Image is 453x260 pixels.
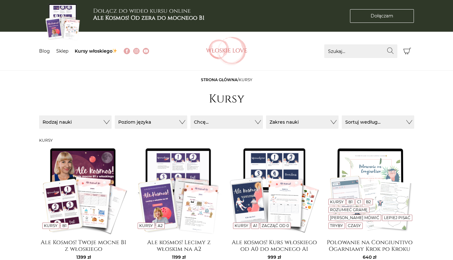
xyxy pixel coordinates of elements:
a: Dołączam [350,9,414,23]
img: ✨ [113,49,117,53]
a: Lepiej pisać [384,215,410,220]
button: Koszyk [401,44,414,58]
button: Rodzaj nauki [39,115,112,129]
button: Poziom języka [115,115,187,129]
img: Włoskielove [206,37,247,65]
a: B1 [348,199,353,204]
a: A1 [253,223,257,228]
a: Kursy [235,223,248,228]
h1: Kursy [209,92,244,106]
h3: Dołącz do wideo kursu online [93,8,204,21]
span: 640 [363,254,376,260]
a: Polowanie na Congiuntivo Ogarniamy Krok po Kroku [325,239,414,252]
span: Dołączam [371,13,393,19]
a: [PERSON_NAME] mówić [330,215,379,220]
a: Strona główna [201,77,237,82]
a: B2 [366,199,371,204]
a: Rozumieć gramę [330,207,367,212]
a: Kursy włoskiego [75,48,118,54]
span: Kursy [239,77,252,82]
a: Blog [39,48,50,54]
h3: Kursy [39,138,414,143]
button: Sortuj według... [342,115,414,129]
span: 1199 [172,254,186,260]
a: Kursy [330,199,344,204]
a: Zacząć od 0 [262,223,289,228]
span: / [201,77,252,82]
a: Ale Kosmos! Twoje mocne B1 z włoskiego [39,239,128,252]
span: 1399 [76,254,91,260]
a: Tryby [330,223,343,228]
span: 999 [268,254,281,260]
button: Zakres nauki [266,115,339,129]
a: B1 [62,223,66,228]
b: Ale Kosmos! Od zera do mocnego B1 [93,14,204,22]
a: A2 [158,223,163,228]
a: Kursy [44,223,58,228]
a: Ale kosmos! Lecimy z włoskim na A2 [134,239,223,252]
a: Sklep [56,48,68,54]
a: Kursy [139,223,153,228]
a: Ale kosmos! Kurs włoskiego od A0 do mocnego A1 [230,239,319,252]
button: Chcę... [190,115,263,129]
input: Szukaj... [324,44,397,58]
a: Czasy [348,223,361,228]
a: C1 [357,199,361,204]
